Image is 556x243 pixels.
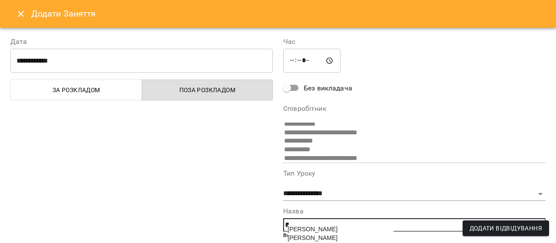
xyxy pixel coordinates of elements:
label: Дата [10,38,273,45]
span: [PERSON_NAME] [288,226,338,233]
label: Назва [283,208,546,215]
button: За розкладом [10,80,142,100]
span: Без викладача [304,83,352,93]
span: За розкладом [16,85,137,95]
button: Додати Відвідування [463,220,549,236]
b: Використовуйте @ + або # щоб [283,232,365,238]
span: [PERSON_NAME] [288,234,338,241]
span: Додати Відвідування [470,223,542,233]
label: Час [283,38,546,45]
label: Співробітник [283,105,546,112]
h6: Додати Заняття [31,7,546,20]
button: Close [10,3,31,24]
span: Поза розкладом [147,85,268,95]
label: Тип Уроку [283,170,546,177]
button: Поза розкладом [142,80,273,100]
